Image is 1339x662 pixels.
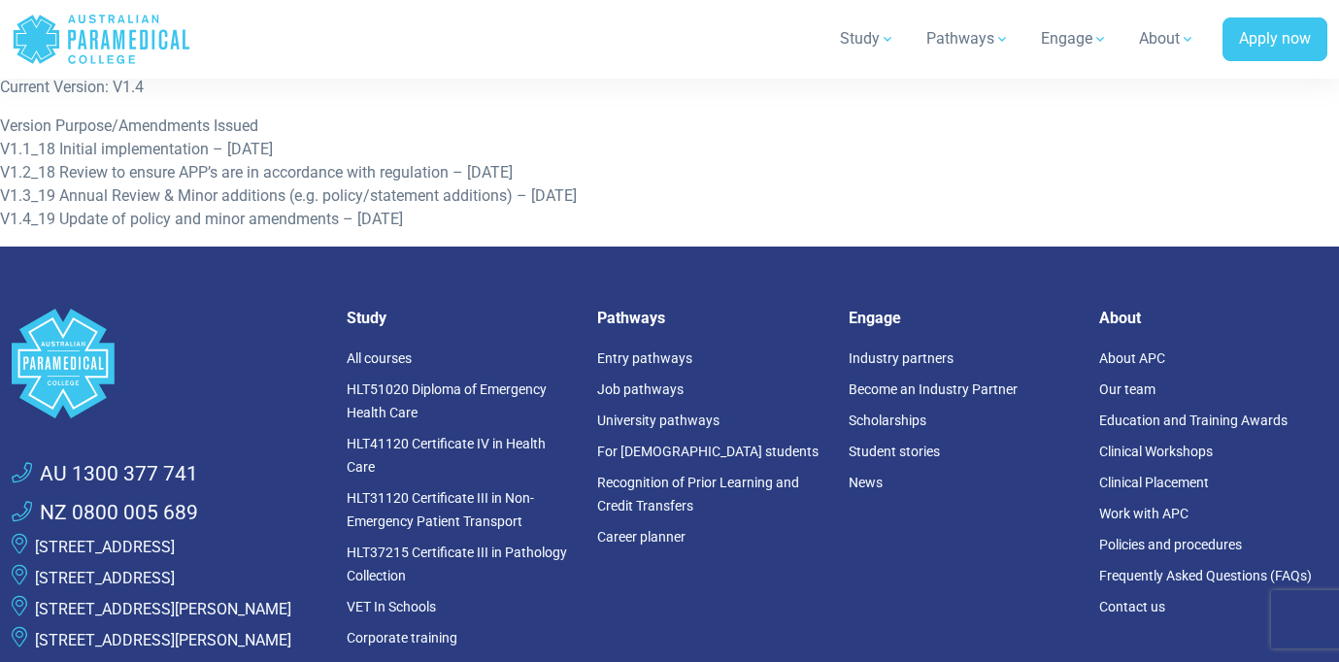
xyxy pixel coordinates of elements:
a: About APC [1099,350,1165,366]
a: [STREET_ADDRESS] [35,538,175,556]
a: [STREET_ADDRESS][PERSON_NAME] [35,631,291,649]
a: Scholarships [849,413,926,428]
a: Corporate training [347,630,457,645]
a: News [849,475,883,490]
a: HLT31120 Certificate III in Non-Emergency Patient Transport [347,490,534,529]
a: University pathways [597,413,720,428]
a: Contact us [1099,599,1165,614]
a: Recognition of Prior Learning and Credit Transfers [597,475,799,513]
a: Clinical Placement [1099,475,1209,490]
a: HLT37215 Certificate III in Pathology Collection [347,545,567,583]
a: Space [12,309,323,418]
a: For [DEMOGRAPHIC_DATA] students [597,444,819,459]
a: Frequently Asked Questions (FAQs) [1099,568,1312,583]
a: Education and Training Awards [1099,413,1288,428]
a: About [1127,12,1207,66]
a: Industry partners [849,350,954,366]
a: VET In Schools [347,599,436,614]
a: Work with APC [1099,506,1188,521]
a: HLT41120 Certificate IV in Health Care [347,436,546,475]
a: Clinical Workshops [1099,444,1213,459]
a: Student stories [849,444,940,459]
h5: Engage [849,309,1077,327]
a: Study [828,12,907,66]
h5: Pathways [597,309,825,327]
a: Apply now [1222,17,1327,62]
a: Entry pathways [597,350,692,366]
a: Become an Industry Partner [849,381,1018,397]
a: [STREET_ADDRESS][PERSON_NAME] [35,600,291,618]
a: Policies and procedures [1099,537,1242,552]
a: Career planner [597,529,686,545]
a: NZ 0800 005 689 [12,498,198,529]
a: Our team [1099,381,1155,397]
a: AU 1300 377 741 [12,459,198,490]
a: Pathways [915,12,1021,66]
h5: About [1099,309,1327,327]
a: Job pathways [597,381,684,397]
a: Australian Paramedical College [12,8,191,71]
h5: Study [347,309,575,327]
a: Engage [1029,12,1120,66]
a: HLT51020 Diploma of Emergency Health Care [347,381,547,420]
a: [STREET_ADDRESS] [35,569,175,587]
a: All courses [347,350,412,366]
